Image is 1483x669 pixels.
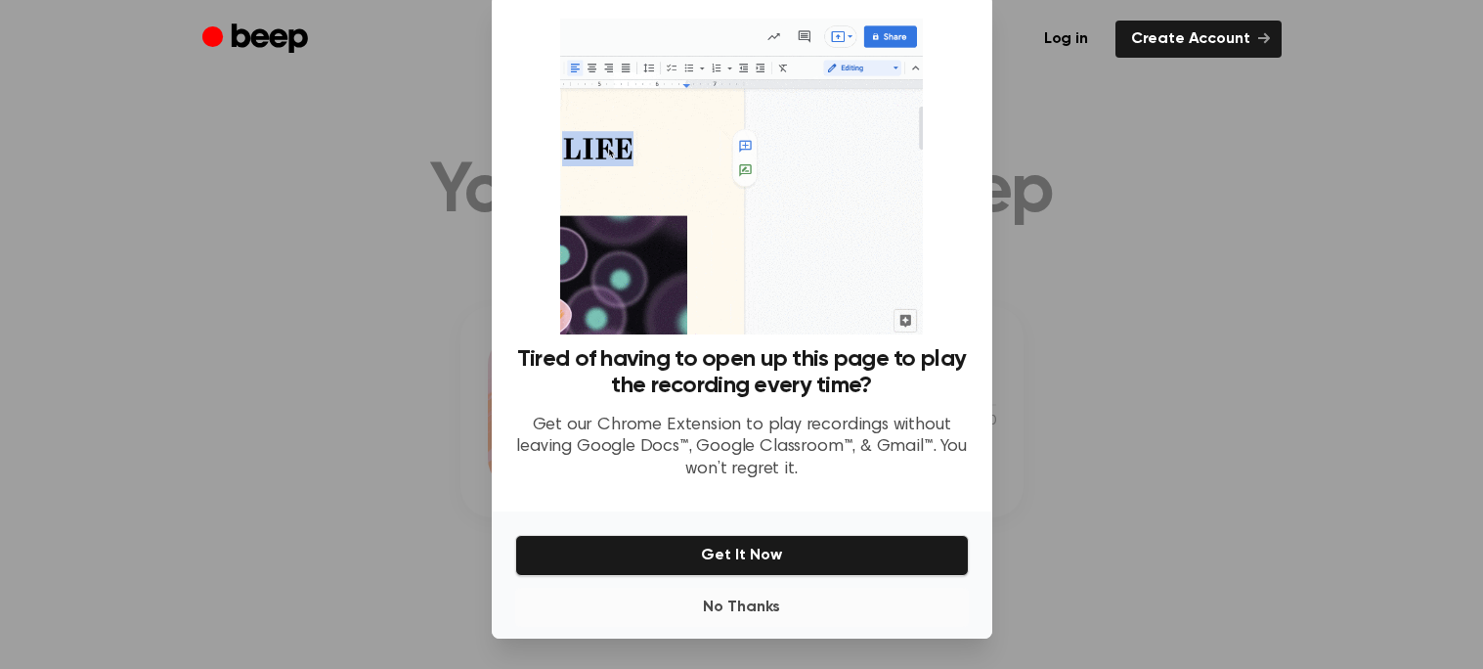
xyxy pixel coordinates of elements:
img: Beep extension in action [560,19,923,334]
h3: Tired of having to open up this page to play the recording every time? [515,346,969,399]
p: Get our Chrome Extension to play recordings without leaving Google Docs™, Google Classroom™, & Gm... [515,415,969,481]
button: Get It Now [515,535,969,576]
button: No Thanks [515,588,969,627]
a: Log in [1028,21,1104,58]
a: Create Account [1115,21,1282,58]
a: Beep [202,21,313,59]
